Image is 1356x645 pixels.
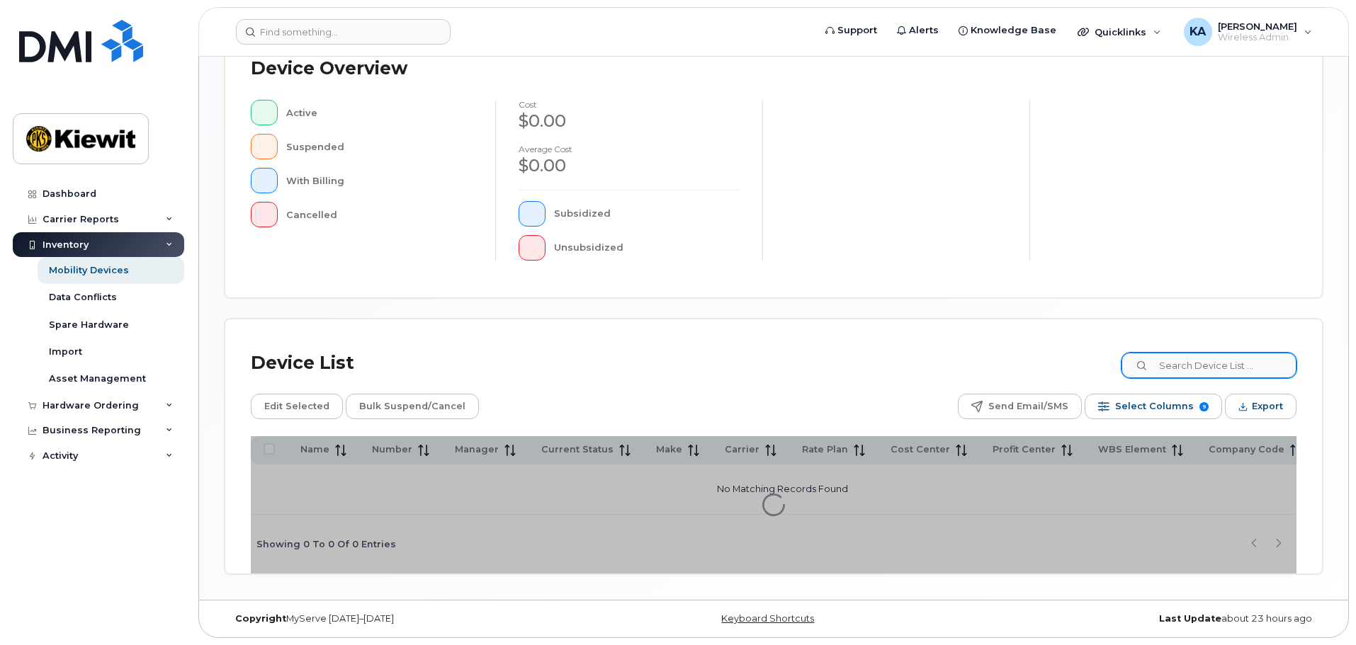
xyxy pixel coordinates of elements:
[909,23,939,38] span: Alerts
[837,23,877,38] span: Support
[1085,394,1222,419] button: Select Columns 9
[887,16,949,45] a: Alerts
[286,100,473,125] div: Active
[286,202,473,227] div: Cancelled
[988,396,1068,417] span: Send Email/SMS
[949,16,1066,45] a: Knowledge Base
[519,100,740,109] h4: cost
[264,396,329,417] span: Edit Selected
[1068,18,1171,46] div: Quicklinks
[1159,613,1221,624] strong: Last Update
[1095,26,1146,38] span: Quicklinks
[1190,23,1206,40] span: KA
[1174,18,1322,46] div: Katelyn Allen
[251,50,407,87] div: Device Overview
[251,345,354,382] div: Device List
[1294,583,1345,634] iframe: Messenger Launcher
[225,613,591,624] div: MyServe [DATE]–[DATE]
[956,613,1323,624] div: about 23 hours ago
[554,201,740,227] div: Subsidized
[958,394,1082,419] button: Send Email/SMS
[519,144,740,154] h4: Average cost
[235,613,286,624] strong: Copyright
[346,394,479,419] button: Bulk Suspend/Cancel
[1252,396,1283,417] span: Export
[286,168,473,193] div: With Billing
[286,134,473,159] div: Suspended
[1218,21,1297,32] span: [PERSON_NAME]
[519,109,740,133] div: $0.00
[554,235,740,261] div: Unsubsidized
[1218,32,1297,43] span: Wireless Admin
[971,23,1056,38] span: Knowledge Base
[1121,353,1296,378] input: Search Device List ...
[236,19,451,45] input: Find something...
[1115,396,1194,417] span: Select Columns
[1199,402,1209,411] span: 9
[1225,394,1296,419] button: Export
[359,396,465,417] span: Bulk Suspend/Cancel
[519,154,740,178] div: $0.00
[251,394,343,419] button: Edit Selected
[815,16,887,45] a: Support
[721,613,814,624] a: Keyboard Shortcuts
